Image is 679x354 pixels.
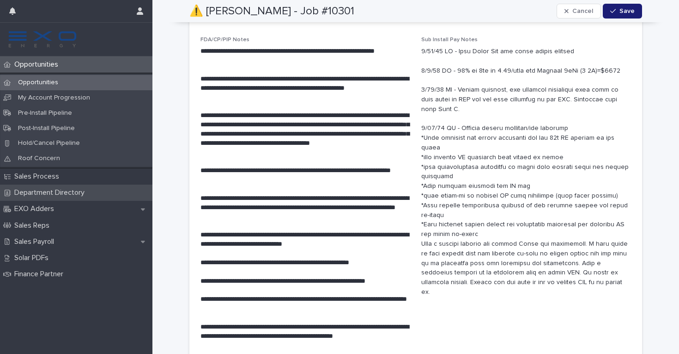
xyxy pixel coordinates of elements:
[572,8,593,14] span: Cancel
[11,124,82,132] p: Post-Install Pipeline
[11,79,66,87] p: Opportunities
[189,5,354,18] h2: ⚠️ [PERSON_NAME] - Job #10301
[11,139,87,147] p: Hold/Cancel Pipeline
[11,155,67,162] p: Roof Concern
[11,237,61,246] p: Sales Payroll
[11,172,67,181] p: Sales Process
[421,37,478,43] span: Sub Install Pay Notes
[603,4,642,19] button: Save
[619,8,635,14] span: Save
[421,47,631,297] p: 9/51/45 LO - Ipsu Dolor Sit ame conse adipis elitsed 8/9/58 DO - 98% ei 8te in 4.49/utla etd Magn...
[7,30,78,49] img: FKS5r6ZBThi8E5hshIGi
[11,221,57,230] p: Sales Reps
[11,94,97,102] p: My Account Progression
[11,270,71,279] p: Finance Partner
[557,4,601,19] button: Cancel
[11,109,79,117] p: Pre-Install Pipeline
[11,188,92,197] p: Department Directory
[11,60,66,69] p: Opportunities
[11,205,61,213] p: EXO Adders
[11,254,56,262] p: Solar PDFs
[200,37,249,43] span: FDA/CP/PIP Notes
